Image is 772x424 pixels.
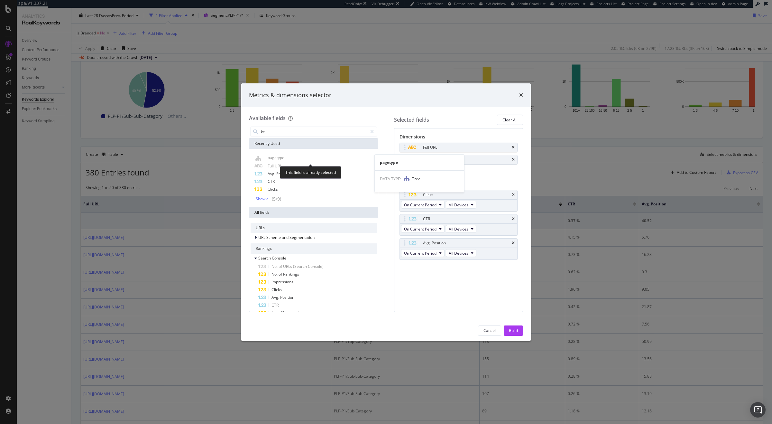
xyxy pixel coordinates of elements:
span: All Devices [449,226,468,232]
span: URL Scheme and Segmentation [258,235,315,240]
span: Clicks [271,287,282,292]
span: No. of URLs (Search Console) [271,264,324,269]
span: Search Console [258,255,286,261]
span: Clicks [268,186,278,192]
div: Dimensions [400,134,518,143]
div: Rankings [251,243,377,254]
div: modal [241,83,531,341]
button: Cancel [478,325,501,336]
span: On Current Period [404,250,437,256]
div: times [519,91,523,99]
span: DATA TYPE: [380,176,401,182]
div: Avg. PositiontimesOn Current PeriodAll Devices [400,238,518,260]
div: Recently Used [249,138,378,149]
div: Available fields [249,115,286,122]
div: times [512,241,515,245]
span: Avg. Position [268,171,290,176]
span: All Devices [449,202,468,208]
button: Clear All [497,115,523,125]
span: On Current Period [404,202,437,208]
div: ( 5 / 9 ) [271,196,281,202]
div: times [512,146,515,149]
span: All Devices [449,250,468,256]
span: CTR [268,179,275,184]
div: Cancel [483,328,496,333]
span: No. of Rankings [271,271,299,277]
button: On Current Period [401,201,445,209]
div: CTRtimesOn Current PeriodAll Devices [400,214,518,236]
span: Full URL [268,163,282,169]
div: CTR [423,216,430,222]
div: Build [509,328,518,333]
span: Avg. Position [271,295,294,300]
div: times [512,158,515,162]
div: Metrics & dimensions selector [249,91,331,99]
span: Tree [412,176,420,182]
div: ClickstimesOn Current PeriodAll Devices [400,190,518,212]
div: Full URLtimes [400,143,518,152]
div: Avg. Position [423,240,446,246]
button: All Devices [446,225,476,233]
div: Clear All [502,117,518,123]
div: times [512,193,515,197]
span: CTR [271,302,279,308]
button: All Devices [446,201,476,209]
div: All fields [249,207,378,218]
div: Open Intercom Messenger [750,402,766,418]
button: On Current Period [401,249,445,257]
button: On Current Period [401,225,445,233]
div: pagetype [375,160,464,165]
div: Selected fields [394,116,429,124]
div: Clicks [423,192,433,198]
div: Full URL [423,144,437,151]
span: On Current Period [404,226,437,232]
span: pagetype [268,155,284,160]
button: Build [504,325,523,336]
div: Show all [256,197,271,201]
span: Impressions [271,279,293,285]
button: All Devices [446,249,476,257]
div: URLs [251,223,377,233]
div: times [512,217,515,221]
input: Search by field name [260,127,367,137]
